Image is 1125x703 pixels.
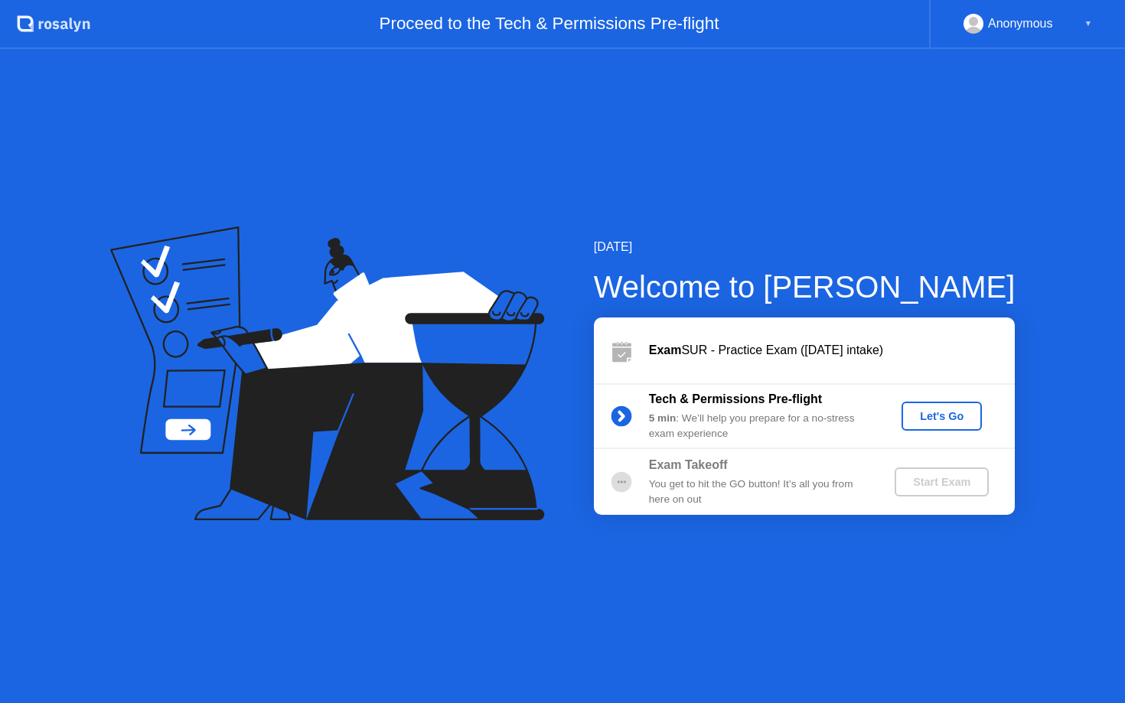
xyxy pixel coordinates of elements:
[649,411,869,442] div: : We’ll help you prepare for a no-stress exam experience
[649,477,869,508] div: You get to hit the GO button! It’s all you from here on out
[908,410,976,422] div: Let's Go
[895,467,989,496] button: Start Exam
[649,343,682,356] b: Exam
[988,14,1053,34] div: Anonymous
[594,264,1016,310] div: Welcome to [PERSON_NAME]
[901,476,983,488] div: Start Exam
[1084,14,1092,34] div: ▼
[649,458,728,471] b: Exam Takeoff
[649,341,1015,360] div: SUR - Practice Exam ([DATE] intake)
[649,392,822,405] b: Tech & Permissions Pre-flight
[594,238,1016,256] div: [DATE]
[902,402,982,431] button: Let's Go
[649,412,677,424] b: 5 min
